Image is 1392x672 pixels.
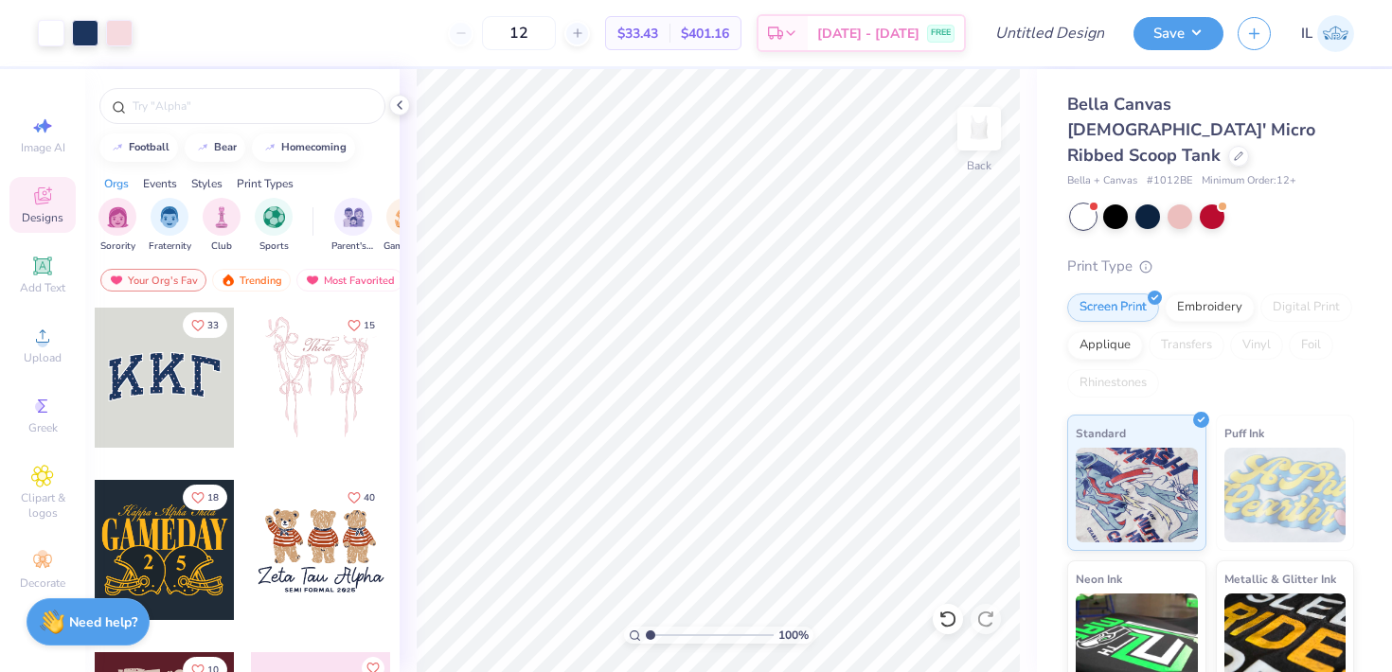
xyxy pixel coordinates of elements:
button: Like [183,485,227,510]
button: football [99,133,178,162]
span: $401.16 [681,24,729,44]
span: [DATE] - [DATE] [817,24,919,44]
strong: Need help? [69,613,137,631]
div: Digital Print [1260,293,1352,322]
div: Orgs [104,175,129,192]
div: Vinyl [1230,331,1283,360]
img: Club Image [211,206,232,228]
div: Print Type [1067,256,1354,277]
button: Like [183,312,227,338]
span: Fraternity [149,239,191,254]
div: filter for Sports [255,198,293,254]
span: IL [1301,23,1312,44]
div: Transfers [1149,331,1224,360]
div: Embroidery [1165,293,1255,322]
span: # 1012BE [1147,173,1192,189]
input: – – [482,16,556,50]
span: Sports [259,239,289,254]
span: Sorority [100,239,135,254]
div: Your Org's Fav [100,269,206,292]
span: Game Day [384,239,427,254]
span: Designs [22,210,63,225]
span: Minimum Order: 12 + [1202,173,1296,189]
img: Fraternity Image [159,206,180,228]
img: trend_line.gif [262,142,277,153]
img: most_fav.gif [305,274,320,287]
div: Foil [1289,331,1333,360]
div: Screen Print [1067,293,1159,322]
span: Neon Ink [1076,569,1122,589]
span: Decorate [20,575,65,591]
span: Club [211,239,232,254]
div: filter for Parent's Weekend [331,198,375,254]
div: filter for Club [203,198,241,254]
img: Puff Ink [1224,448,1347,542]
button: filter button [203,198,241,254]
span: Image AI [21,140,65,155]
button: Like [339,485,384,510]
button: filter button [384,198,427,254]
span: Greek [28,420,58,435]
div: football [129,142,170,152]
div: bear [214,142,237,152]
span: Puff Ink [1224,423,1264,443]
input: Untitled Design [980,14,1119,52]
span: 33 [207,321,219,330]
img: Sports Image [263,206,285,228]
button: filter button [255,198,293,254]
span: Add Text [20,280,65,295]
input: Try "Alpha" [131,97,373,115]
img: Sorority Image [107,206,129,228]
div: filter for Fraternity [149,198,191,254]
button: filter button [98,198,136,254]
img: Standard [1076,448,1198,542]
span: Upload [24,350,62,365]
span: 40 [364,493,375,503]
button: filter button [331,198,375,254]
div: filter for Game Day [384,198,427,254]
button: filter button [149,198,191,254]
img: trend_line.gif [110,142,125,153]
div: Events [143,175,177,192]
div: Applique [1067,331,1143,360]
div: Styles [191,175,223,192]
div: Most Favorited [296,269,403,292]
span: 15 [364,321,375,330]
img: most_fav.gif [109,274,124,287]
span: 100 % [778,627,809,644]
img: Parent's Weekend Image [343,206,365,228]
button: Save [1133,17,1223,50]
div: Back [967,157,991,174]
span: Metallic & Glitter Ink [1224,569,1336,589]
span: FREE [931,27,951,40]
span: 18 [207,493,219,503]
img: Back [960,110,998,148]
span: $33.43 [617,24,658,44]
a: IL [1301,15,1354,52]
div: filter for Sorority [98,198,136,254]
span: Parent's Weekend [331,239,375,254]
img: Game Day Image [395,206,417,228]
span: Clipart & logos [9,490,76,521]
div: Trending [212,269,291,292]
img: Isabella Lobaina [1317,15,1354,52]
span: Bella Canvas [DEMOGRAPHIC_DATA]' Micro Ribbed Scoop Tank [1067,93,1315,167]
img: trending.gif [221,274,236,287]
div: Print Types [237,175,294,192]
button: bear [185,133,245,162]
button: homecoming [252,133,355,162]
img: trend_line.gif [195,142,210,153]
span: Standard [1076,423,1126,443]
div: homecoming [281,142,347,152]
span: Bella + Canvas [1067,173,1137,189]
div: Rhinestones [1067,369,1159,398]
button: Like [339,312,384,338]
